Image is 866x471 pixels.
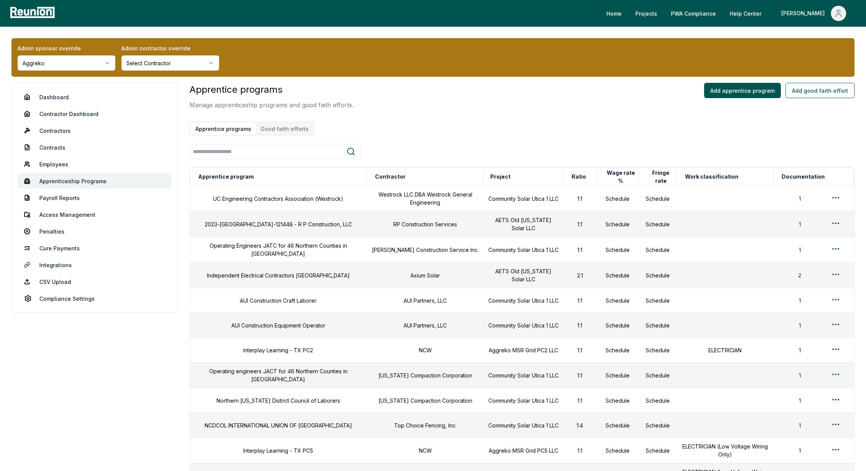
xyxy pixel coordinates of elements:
td: NCDCOL INTERNATIONAL UNION OF [GEOGRAPHIC_DATA] [190,413,367,438]
td: ELECTRICIAN (Low Voltage Wiring Only) [677,438,773,463]
p: Aggreko MSR Grid PC2 LLC [488,346,559,354]
td: Schedule [596,211,638,237]
button: [PERSON_NAME] [775,6,852,21]
td: UC Engineering Contractors Association (Westrock) [190,186,367,211]
a: Integrations [18,257,171,273]
td: Operating Engineers JATC for 46 Northern Counties in [GEOGRAPHIC_DATA] [190,237,367,263]
button: Apprentice programs [191,123,256,135]
td: 1:1 [563,288,596,313]
button: 1 [793,242,807,257]
td: Schedule [638,288,677,313]
td: Axium Solar [367,263,483,288]
td: Interplay Learning - TX PC2 [190,338,367,363]
div: [PERSON_NAME] [781,6,828,21]
td: 1:1 [563,363,596,388]
button: Documentation [780,169,826,184]
button: Wage rate % [603,169,638,184]
button: Work classification [683,169,740,184]
td: AUI Construction Equipment Operator [190,313,367,338]
a: CSV Upload [18,274,171,289]
button: Add good faith effort [785,83,855,98]
td: Northern [US_STATE] District Council of Laborers [190,388,367,413]
a: Dashboard [18,89,171,105]
td: RP Construction Services [367,211,483,237]
td: 1:1 [563,211,596,237]
td: Schedule [596,363,638,388]
td: Interplay Learning - TX PC5 [190,438,367,463]
td: 1:1 [563,338,596,363]
p: AETS Old [US_STATE] Solar LLC [488,216,559,232]
th: Project [484,168,563,186]
td: AUI Construction Craft Laborer [190,288,367,313]
a: Payroll Reports [18,190,171,205]
a: Contracts [18,140,171,155]
td: 1:1 [563,313,596,338]
button: 1 [793,418,807,433]
p: Manage apprenticeship programs and good faith efforts. [189,100,354,110]
td: Schedule [638,413,677,438]
a: Contractor Dashboard [18,106,171,121]
p: Community Solar Utica 1 LLC [488,195,559,203]
button: Add apprentice program [704,83,781,98]
td: Schedule [596,413,638,438]
button: Apprentice program [197,169,255,184]
a: Projects [629,6,663,21]
button: Contractor [373,169,407,184]
a: Contractors [18,123,171,138]
td: Schedule [596,186,638,211]
button: Ratio [570,169,588,184]
button: 2 [792,268,808,283]
a: Penalties [18,224,171,239]
button: 1 [793,342,807,358]
td: Schedule [638,363,677,388]
td: ELECTRICIAN [677,338,773,363]
a: Apprenticeship Programs [18,173,171,189]
td: Schedule [638,211,677,237]
p: Aggreko MSR Grid PC5 LLC [488,447,559,455]
a: Employees [18,156,171,172]
button: 1 [793,318,807,333]
td: Schedule [638,388,677,413]
a: Access Management [18,207,171,222]
button: 1 [793,368,807,383]
td: Schedule [596,313,638,338]
td: 1:4 [563,413,596,438]
p: Community Solar Utica 1 LLC [488,246,559,254]
td: Schedule [638,237,677,263]
p: AETS Old [US_STATE] Solar LLC [488,267,559,283]
button: 1 [793,216,807,232]
td: 2023-[GEOGRAPHIC_DATA]-121448 - R P Construction, LLC [190,211,367,237]
label: Admin sponsor override [18,44,115,52]
td: 1:1 [563,438,596,463]
td: [US_STATE] Compaction Corporation [367,388,483,413]
td: Schedule [638,186,677,211]
td: Schedule [596,388,638,413]
a: Cure Payments [18,240,171,256]
td: NCW [367,438,483,463]
p: Community Solar Utica 1 LLC [488,297,559,305]
td: 1:1 [563,388,596,413]
p: Community Solar Utica 1 LLC [488,371,559,379]
td: 1:1 [563,186,596,211]
td: AUI Partners, LLC [367,288,483,313]
td: [US_STATE] Compaction Corporation [367,363,483,388]
td: 2:1 [563,263,596,288]
td: Operating engineers JACT for 46 Northern Counties in [GEOGRAPHIC_DATA] [190,363,367,388]
button: 1 [793,443,807,458]
a: PWA Compliance [665,6,722,21]
p: Community Solar Utica 1 LLC [488,397,559,405]
label: Admin contractor override [121,44,219,52]
nav: Main [600,6,858,21]
td: Schedule [596,438,638,463]
a: Home [600,6,628,21]
td: Schedule [596,237,638,263]
td: Schedule [638,313,677,338]
td: NCW [367,338,483,363]
td: Schedule [638,438,677,463]
p: Community Solar Utica 1 LLC [488,321,559,329]
td: Schedule [638,263,677,288]
a: Compliance Settings [18,291,171,306]
td: AUI Partners, LLC [367,313,483,338]
td: 1:1 [563,237,596,263]
h3: Apprentice programs [189,83,354,97]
